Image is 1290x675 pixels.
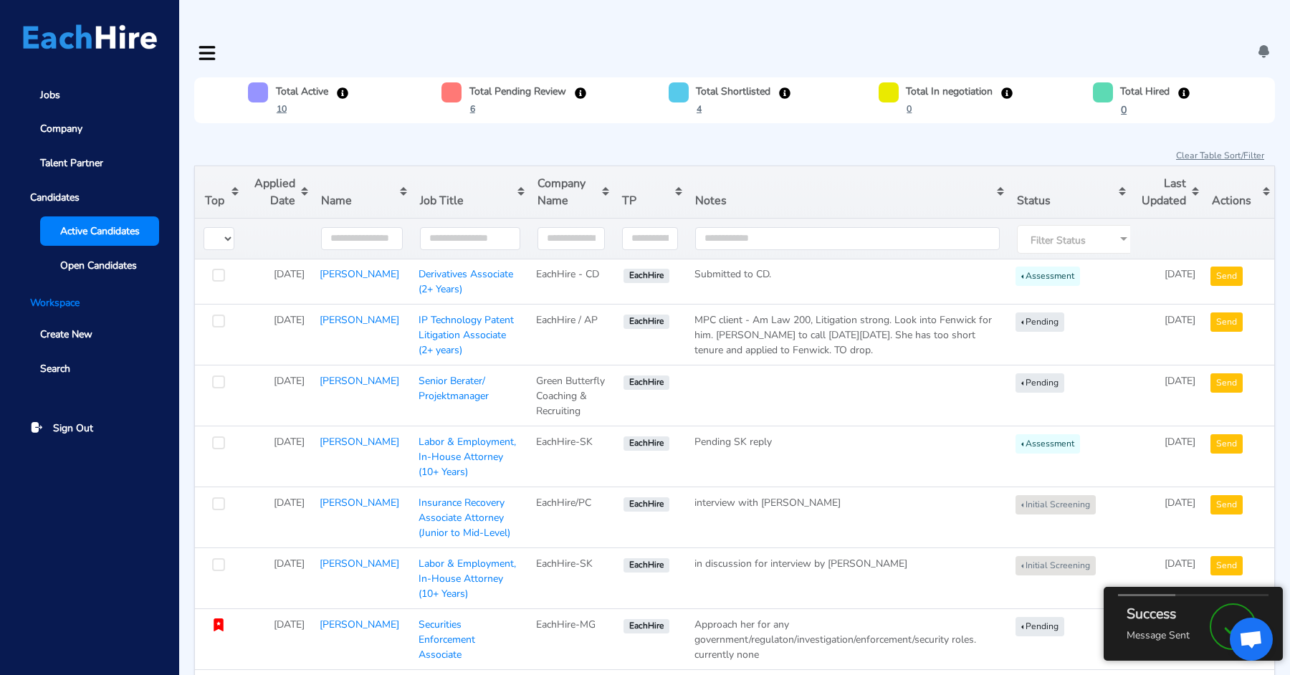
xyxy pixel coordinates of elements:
span: Create New [40,327,92,342]
a: [PERSON_NAME] [320,496,399,509]
span: EachHire [623,497,669,512]
img: Logo [23,24,157,49]
button: Initial Screening [1016,495,1096,514]
button: Assessment [1016,267,1080,286]
span: [DATE] [1165,435,1195,449]
span: in discussion for interview by [PERSON_NAME] [694,557,907,570]
a: Search [20,354,159,383]
span: Approach her for any government/regulaton/investigation/enforcement/security roles. currently none [694,618,976,661]
span: [DATE] [274,374,305,388]
button: Send [1210,556,1243,575]
span: Talent Partner [40,155,103,171]
p: Message Sent [1127,628,1190,643]
button: Send [1210,373,1243,393]
h6: Total In negotiation [906,85,993,98]
span: [DATE] [274,435,305,449]
button: Initial Screening [1016,556,1096,575]
span: EachHire / AP [536,313,598,327]
span: [DATE] [274,496,305,509]
span: EachHire-SK [536,557,593,570]
a: Jobs [20,80,159,110]
a: [PERSON_NAME] [320,267,399,281]
button: Pending [1016,312,1064,332]
span: EachHire [623,269,669,283]
h6: Total Shortlisted [696,85,770,98]
a: [PERSON_NAME] [320,374,399,388]
button: Send [1210,495,1243,514]
button: Pending [1016,373,1064,393]
a: Labor & Employment, In-House Attorney (10+ Years) [419,435,516,479]
span: EachHire - CD [536,267,599,281]
button: Send [1210,434,1243,454]
span: Company [40,121,82,136]
h6: Total Pending Review [469,85,566,98]
button: 4 [696,102,702,116]
span: EachHire/PC [536,496,591,509]
span: Active Candidates [60,224,140,239]
a: [PERSON_NAME] [320,618,399,631]
u: 0 [1121,103,1127,117]
button: 6 [469,102,476,116]
u: 4 [697,103,702,115]
span: EachHire [623,315,669,329]
span: [DATE] [274,557,305,570]
a: Talent Partner [20,148,159,178]
span: Filter Status [1031,233,1086,248]
a: [PERSON_NAME] [320,435,399,449]
button: Send [1210,312,1243,332]
a: Active Candidates [40,216,159,246]
a: Senior Berater/ Projektmanager [419,374,489,403]
button: Clear Table Sort/Filter [1175,148,1265,163]
button: 0 [906,102,912,116]
span: [DATE] [1165,374,1195,388]
u: 6 [470,103,475,115]
a: Open chat [1230,618,1273,661]
a: [PERSON_NAME] [320,557,399,570]
span: [DATE] [274,618,305,631]
span: [DATE] [1165,496,1195,509]
a: Derivatives Associate (2+ Years) [419,267,513,296]
span: EachHire [623,436,669,451]
span: EachHire [623,558,669,573]
button: Send [1210,267,1243,286]
span: Search [40,361,70,376]
u: 0 [907,103,912,115]
span: [DATE] [274,267,305,281]
button: 10 [276,102,287,116]
a: Insurance Recovery Associate Attorney (Junior to Mid-Level) [419,496,510,540]
a: Create New [20,320,159,350]
span: Candidates [20,183,159,212]
span: [DATE] [274,313,305,327]
span: Sign Out [53,421,93,436]
u: 10 [277,103,287,115]
span: EachHire [623,375,669,390]
a: Company [20,115,159,144]
button: Pending [1016,617,1064,636]
span: EachHire-MG [536,618,596,631]
button: 0 [1120,102,1127,118]
h6: Total Hired [1120,85,1170,98]
span: [DATE] [1165,267,1195,281]
h2: Success [1127,605,1190,623]
u: Clear Table Sort/Filter [1176,150,1264,161]
a: Open Candidates [40,251,159,280]
span: Open Candidates [60,258,137,273]
span: Green Butterfly Coaching & Recruiting [536,374,605,418]
a: [PERSON_NAME] [320,313,399,327]
span: MPC client - Am Law 200, Litigation strong. Look into Fenwick for him. [PERSON_NAME] to call [DAT... [694,313,992,357]
span: EachHire-SK [536,435,593,449]
span: [DATE] [1165,313,1195,327]
span: Jobs [40,87,60,102]
span: EachHire [623,619,669,633]
span: [DATE] [1165,557,1195,570]
li: Workspace [20,295,159,310]
span: Pending SK reply [694,435,772,449]
a: Securities Enforcement Associate [419,618,475,661]
h6: Total Active [276,85,328,98]
span: Submitted to CD. [694,267,771,281]
span: interview with [PERSON_NAME] [694,496,841,509]
a: IP Technology Patent Litigation Associate (2+ years) [419,313,514,357]
button: Assessment [1016,434,1080,454]
a: Labor & Employment, In-House Attorney (10+ Years) [419,557,516,600]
